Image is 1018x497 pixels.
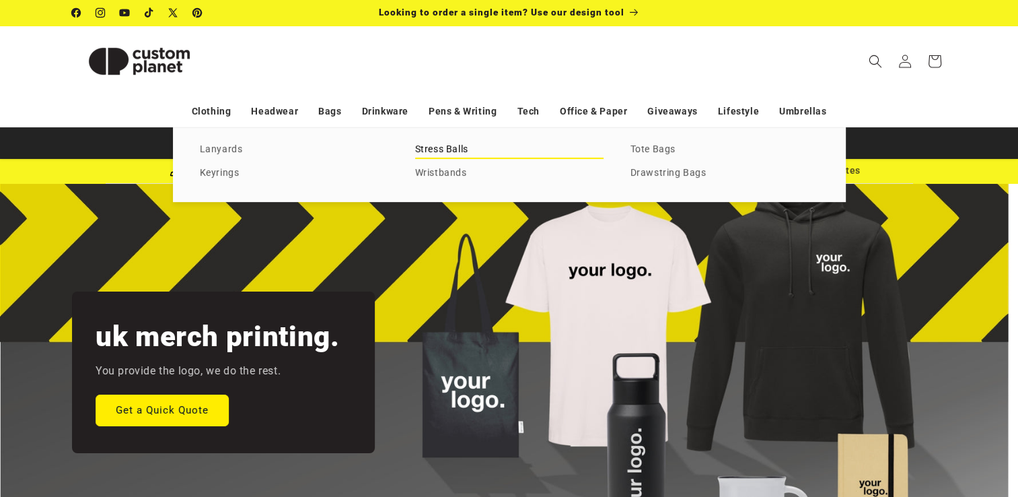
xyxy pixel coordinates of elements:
a: Lifestyle [718,100,759,123]
a: Lanyards [200,141,388,159]
a: Drinkware [362,100,408,123]
a: Bags [318,100,341,123]
a: Headwear [251,100,298,123]
a: Drawstring Bags [630,164,819,183]
a: Tote Bags [630,141,819,159]
summary: Search [861,46,890,76]
a: Wristbands [415,164,604,183]
iframe: Chat Widget [793,352,1018,497]
h2: uk merch printing. [96,319,339,355]
a: Keyrings [200,164,388,183]
a: Custom Planet [67,26,211,96]
a: Giveaways [647,100,697,123]
p: You provide the logo, we do the rest. [96,362,281,381]
a: Tech [517,100,539,123]
a: Umbrellas [779,100,826,123]
a: Get a Quick Quote [96,394,229,426]
img: Custom Planet [72,31,207,92]
a: Stress Balls [415,141,604,159]
a: Office & Paper [560,100,627,123]
a: Clothing [192,100,231,123]
a: Pens & Writing [429,100,497,123]
span: Looking to order a single item? Use our design tool [379,7,624,18]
